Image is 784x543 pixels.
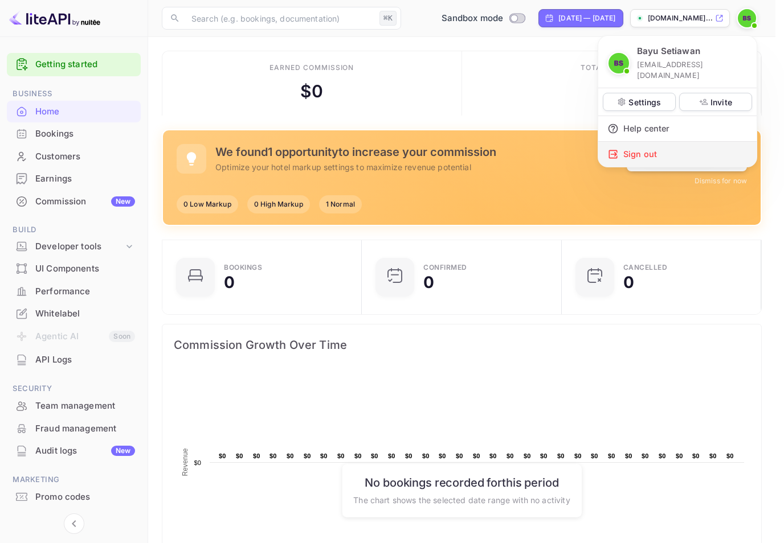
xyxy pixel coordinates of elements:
[637,59,748,81] p: [EMAIL_ADDRESS][DOMAIN_NAME]
[710,96,732,108] p: Invite
[598,116,757,141] div: Help center
[598,142,757,167] div: Sign out
[637,45,700,58] p: Bayu Setiawan
[628,96,661,108] p: Settings
[609,53,629,73] img: Bayu Setiawan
